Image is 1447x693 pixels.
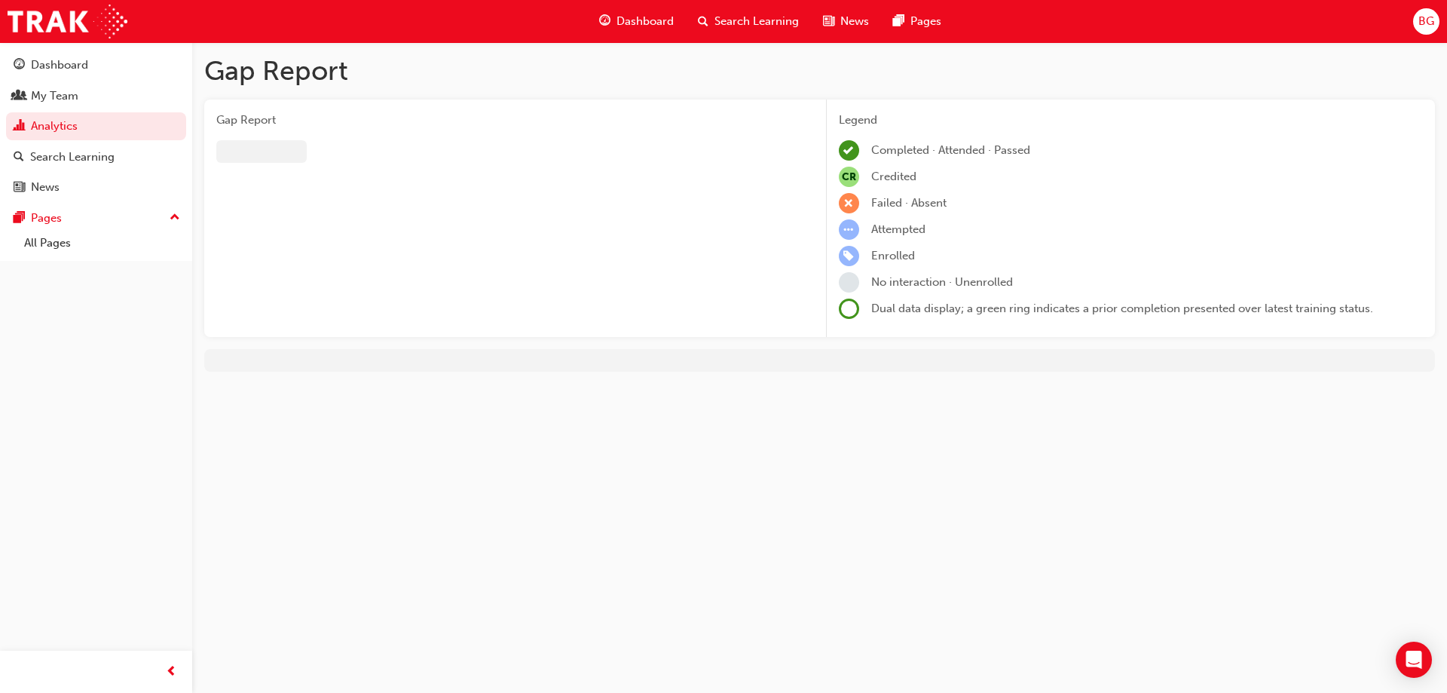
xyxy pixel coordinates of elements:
button: Pages [6,204,186,232]
div: Dashboard [31,57,88,74]
div: Open Intercom Messenger [1396,642,1432,678]
span: learningRecordVerb_ATTEMPT-icon [839,219,859,240]
div: News [31,179,60,196]
a: news-iconNews [811,6,881,37]
a: guage-iconDashboard [587,6,686,37]
a: News [6,173,186,201]
span: Attempted [871,222,925,236]
div: Legend [839,112,1424,129]
span: Search Learning [714,13,799,30]
span: pages-icon [14,212,25,225]
span: chart-icon [14,120,25,133]
a: Analytics [6,112,186,140]
span: Gap Report [216,112,802,129]
span: up-icon [170,208,180,228]
span: news-icon [823,12,834,31]
div: My Team [31,87,78,105]
span: Dual data display; a green ring indicates a prior completion presented over latest training status. [871,302,1373,315]
a: search-iconSearch Learning [686,6,811,37]
span: No interaction · Unenrolled [871,275,1013,289]
span: Dashboard [616,13,674,30]
button: DashboardMy TeamAnalyticsSearch LearningNews [6,48,186,204]
span: people-icon [14,90,25,103]
span: Completed · Attended · Passed [871,143,1030,157]
span: Credited [871,170,916,183]
div: Pages [31,210,62,227]
span: news-icon [14,181,25,195]
a: My Team [6,82,186,110]
span: search-icon [14,151,24,164]
a: pages-iconPages [881,6,953,37]
span: learningRecordVerb_COMPLETE-icon [839,140,859,161]
span: Failed · Absent [871,196,947,210]
span: BG [1418,13,1434,30]
a: Dashboard [6,51,186,79]
span: guage-icon [14,59,25,72]
span: News [840,13,869,30]
span: learningRecordVerb_ENROLL-icon [839,246,859,266]
span: null-icon [839,167,859,187]
img: Trak [8,5,127,38]
a: All Pages [18,232,186,255]
span: pages-icon [893,12,904,31]
span: Enrolled [871,249,915,262]
div: Search Learning [30,149,115,166]
span: Pages [910,13,941,30]
button: BG [1413,8,1439,35]
a: Search Learning [6,143,186,171]
h1: Gap Report [204,54,1435,87]
span: prev-icon [166,663,177,682]
span: learningRecordVerb_NONE-icon [839,272,859,293]
span: guage-icon [599,12,610,31]
span: search-icon [698,12,708,31]
span: learningRecordVerb_FAIL-icon [839,193,859,213]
